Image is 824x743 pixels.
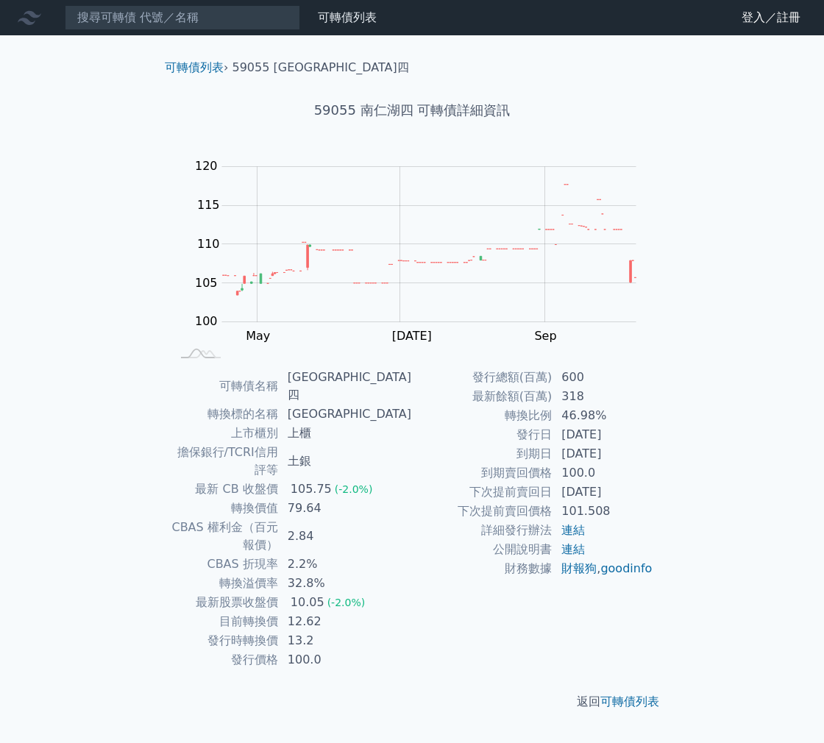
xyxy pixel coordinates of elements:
[412,444,553,463] td: 到期日
[195,314,218,328] tspan: 100
[153,100,671,121] h1: 59055 南仁湖四 可轉債詳細資訊
[553,387,653,406] td: 318
[553,406,653,425] td: 46.98%
[165,60,224,74] a: 可轉債列表
[412,521,553,540] td: 詳細發行辦法
[171,518,279,555] td: CBAS 權利金（百元報價）
[327,597,366,608] span: (-2.0%)
[279,424,412,443] td: 上櫃
[279,405,412,424] td: [GEOGRAPHIC_DATA]
[171,612,279,631] td: 目前轉換價
[553,444,653,463] td: [DATE]
[171,574,279,593] td: 轉換溢價率
[561,542,585,556] a: 連結
[279,574,412,593] td: 32.8%
[195,159,218,173] tspan: 120
[534,329,556,343] tspan: Sep
[171,368,279,405] td: 可轉債名稱
[279,518,412,555] td: 2.84
[171,593,279,612] td: 最新股票收盤價
[232,59,409,77] li: 59055 [GEOGRAPHIC_DATA]四
[730,6,812,29] a: 登入／註冊
[279,555,412,574] td: 2.2%
[279,368,412,405] td: [GEOGRAPHIC_DATA]四
[197,198,220,212] tspan: 115
[553,483,653,502] td: [DATE]
[171,405,279,424] td: 轉換標的名稱
[392,329,432,343] tspan: [DATE]
[195,276,218,290] tspan: 105
[600,694,659,708] a: 可轉債列表
[188,159,658,343] g: Chart
[553,463,653,483] td: 100.0
[171,499,279,518] td: 轉換價值
[279,631,412,650] td: 13.2
[171,480,279,499] td: 最新 CB 收盤價
[318,10,377,24] a: 可轉債列表
[171,555,279,574] td: CBAS 折現率
[412,540,553,559] td: 公開說明書
[171,631,279,650] td: 發行時轉換價
[561,523,585,537] a: 連結
[288,480,335,498] div: 105.75
[412,559,553,578] td: 財務數據
[171,424,279,443] td: 上市櫃別
[561,561,597,575] a: 財報狗
[197,237,220,251] tspan: 110
[65,5,300,30] input: 搜尋可轉債 代號／名稱
[553,425,653,444] td: [DATE]
[165,59,228,77] li: ›
[279,499,412,518] td: 79.64
[288,594,327,611] div: 10.05
[279,650,412,669] td: 100.0
[412,425,553,444] td: 發行日
[279,612,412,631] td: 12.62
[412,406,553,425] td: 轉換比例
[335,483,373,495] span: (-2.0%)
[412,483,553,502] td: 下次提前賣回日
[246,329,270,343] tspan: May
[279,443,412,480] td: 土銀
[600,561,652,575] a: goodinfo
[553,502,653,521] td: 101.508
[412,502,553,521] td: 下次提前賣回價格
[153,693,671,711] p: 返回
[171,443,279,480] td: 擔保銀行/TCRI信用評等
[412,368,553,387] td: 發行總額(百萬)
[171,650,279,669] td: 發行價格
[553,368,653,387] td: 600
[412,387,553,406] td: 最新餘額(百萬)
[553,559,653,578] td: ,
[412,463,553,483] td: 到期賣回價格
